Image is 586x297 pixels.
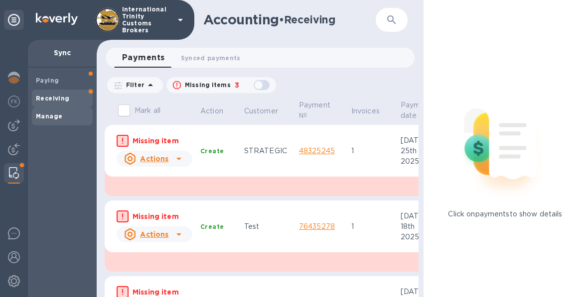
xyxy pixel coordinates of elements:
[401,211,445,221] div: [DATE]
[299,222,335,230] a: 76435278
[36,95,70,102] b: Receiving
[279,13,335,26] h2: • Receiving
[36,48,89,58] p: Sync
[200,147,224,155] b: Create
[448,209,562,219] p: Click on payments to show details
[140,230,168,238] u: Actions
[122,51,165,65] span: Payments
[36,13,78,25] img: Logo
[351,146,393,156] p: 1
[351,106,380,116] p: Invoices
[299,100,343,121] span: Payment №
[185,81,231,90] p: Missing items
[401,156,445,167] div: 2025
[401,100,432,121] p: Payment date
[36,112,62,120] b: Manage
[244,106,278,116] p: Customer
[244,146,291,156] div: STRATEGIC
[166,77,276,93] button: Missing items3
[401,135,445,146] div: [DATE]
[4,10,24,30] div: Unpin categories
[133,287,192,297] p: Missing item
[133,211,192,221] p: Missing item
[299,147,335,155] a: 48325245
[244,106,291,116] span: Customer
[36,77,59,84] b: Paying
[401,100,445,121] span: Payment date
[200,223,224,230] b: Create
[200,106,236,116] span: Action
[140,155,168,163] u: Actions
[135,105,160,116] p: Mark all
[133,136,192,146] p: Missing item
[299,100,330,121] p: Payment №
[122,81,145,89] p: Filter
[401,287,445,297] div: [DATE]
[181,53,241,63] span: Synced payments
[203,12,279,28] h1: Accounting
[200,106,223,116] p: Action
[401,146,445,156] div: 25th
[351,221,393,232] p: 1
[122,6,172,34] p: International Trinity Customs Brokers
[351,106,393,116] span: Invoices
[235,80,239,91] p: 3
[401,221,445,232] div: 18th
[401,232,445,242] div: 2025
[8,96,20,107] img: Foreign exchange
[244,221,291,232] div: Test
